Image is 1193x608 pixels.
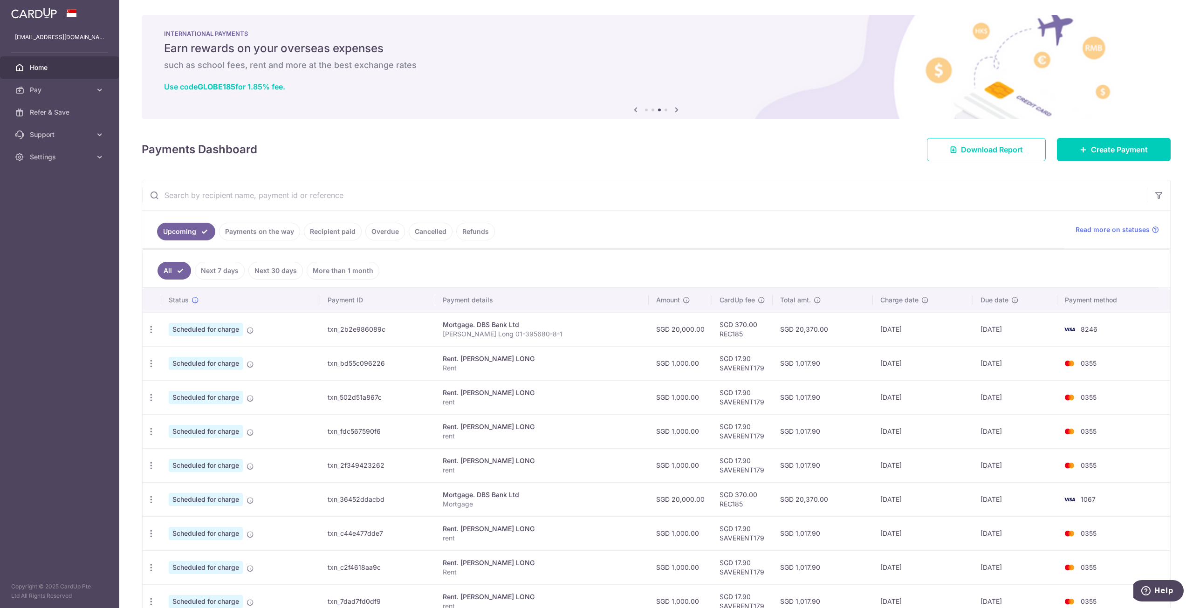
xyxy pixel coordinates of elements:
[973,312,1057,346] td: [DATE]
[1133,580,1184,603] iframe: Opens a widget where you can find more information
[248,262,303,280] a: Next 30 days
[320,288,435,312] th: Payment ID
[649,550,712,584] td: SGD 1,000.00
[1060,460,1079,471] img: Bank Card
[15,33,104,42] p: [EMAIL_ADDRESS][DOMAIN_NAME]
[169,527,243,540] span: Scheduled for charge
[443,499,641,509] p: Mortgage
[30,63,91,72] span: Home
[873,516,974,550] td: [DATE]
[1060,392,1079,403] img: Bank Card
[773,482,872,516] td: SGD 20,370.00
[712,448,773,482] td: SGD 17.90 SAVERENT179
[649,312,712,346] td: SGD 20,000.00
[873,448,974,482] td: [DATE]
[1081,393,1097,401] span: 0355
[973,346,1057,380] td: [DATE]
[169,561,243,574] span: Scheduled for charge
[365,223,405,240] a: Overdue
[198,82,235,91] b: GLOBE185
[720,295,755,305] span: CardUp fee
[1060,528,1079,539] img: Bank Card
[712,414,773,448] td: SGD 17.90 SAVERENT179
[973,380,1057,414] td: [DATE]
[1081,461,1097,469] span: 0355
[443,363,641,373] p: Rent
[873,380,974,414] td: [DATE]
[1081,495,1096,503] span: 1067
[1076,225,1159,234] a: Read more on statuses
[773,380,872,414] td: SGD 1,017.90
[649,482,712,516] td: SGD 20,000.00
[169,391,243,404] span: Scheduled for charge
[773,414,872,448] td: SGD 1,017.90
[169,425,243,438] span: Scheduled for charge
[307,262,379,280] a: More than 1 month
[142,15,1171,119] img: International Payment Banner
[1060,596,1079,607] img: Bank Card
[656,295,680,305] span: Amount
[30,130,91,139] span: Support
[712,380,773,414] td: SGD 17.90 SAVERENT179
[973,550,1057,584] td: [DATE]
[712,516,773,550] td: SGD 17.90 SAVERENT179
[443,388,641,397] div: Rent. [PERSON_NAME] LONG
[30,85,91,95] span: Pay
[320,482,435,516] td: txn_36452ddacbd
[773,448,872,482] td: SGD 1,017.90
[873,550,974,584] td: [DATE]
[164,30,1148,37] p: INTERNATIONAL PAYMENTS
[219,223,300,240] a: Payments on the way
[169,295,189,305] span: Status
[320,414,435,448] td: txn_fdc567590f6
[320,346,435,380] td: txn_bd55c096226
[164,82,285,91] a: Use codeGLOBE185for 1.85% fee.
[443,320,641,329] div: Mortgage. DBS Bank Ltd
[443,524,641,533] div: Rent. [PERSON_NAME] LONG
[649,414,712,448] td: SGD 1,000.00
[649,380,712,414] td: SGD 1,000.00
[712,312,773,346] td: SGD 370.00 REC185
[1057,138,1171,161] a: Create Payment
[880,295,919,305] span: Charge date
[320,380,435,414] td: txn_502d51a867c
[927,138,1046,161] a: Download Report
[142,180,1148,210] input: Search by recipient name, payment id or reference
[973,448,1057,482] td: [DATE]
[973,482,1057,516] td: [DATE]
[11,7,57,19] img: CardUp
[30,152,91,162] span: Settings
[443,397,641,407] p: rent
[409,223,453,240] a: Cancelled
[169,595,243,608] span: Scheduled for charge
[649,448,712,482] td: SGD 1,000.00
[443,490,641,499] div: Mortgage. DBS Bank Ltd
[30,108,91,117] span: Refer & Save
[164,41,1148,56] h5: Earn rewards on your overseas expenses
[873,482,974,516] td: [DATE]
[1060,324,1079,335] img: Bank Card
[169,493,243,506] span: Scheduled for charge
[320,550,435,584] td: txn_c2f4618aa9c
[1081,597,1097,605] span: 0355
[164,60,1148,71] h6: such as school fees, rent and more at the best exchange rates
[1076,225,1150,234] span: Read more on statuses
[873,346,974,380] td: [DATE]
[169,459,243,472] span: Scheduled for charge
[435,288,649,312] th: Payment details
[443,567,641,577] p: Rent
[780,295,811,305] span: Total amt.
[961,144,1023,155] span: Download Report
[1057,288,1170,312] th: Payment method
[1060,426,1079,437] img: Bank Card
[712,550,773,584] td: SGD 17.90 SAVERENT179
[443,422,641,431] div: Rent. [PERSON_NAME] LONG
[157,223,215,240] a: Upcoming
[773,346,872,380] td: SGD 1,017.90
[712,482,773,516] td: SGD 370.00 REC185
[873,312,974,346] td: [DATE]
[1091,144,1148,155] span: Create Payment
[649,516,712,550] td: SGD 1,000.00
[195,262,245,280] a: Next 7 days
[973,516,1057,550] td: [DATE]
